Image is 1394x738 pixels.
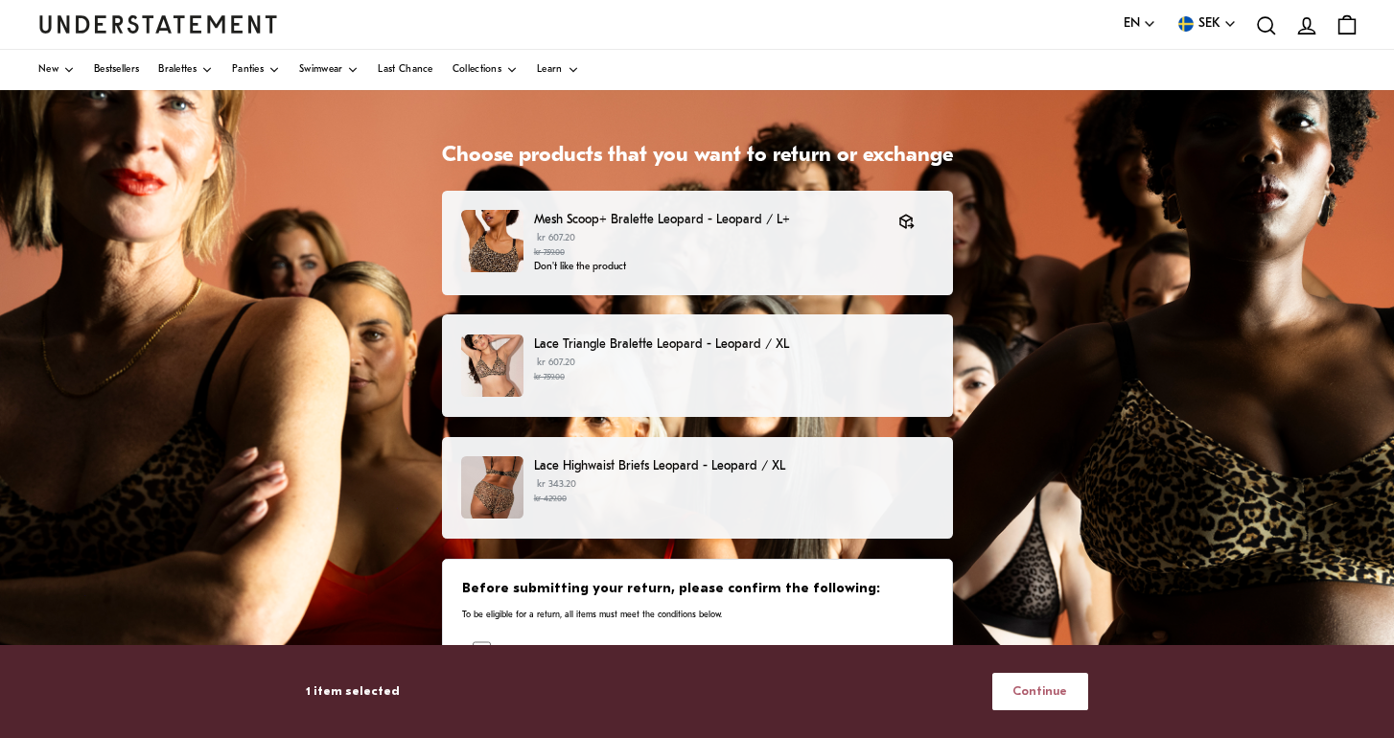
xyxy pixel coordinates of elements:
[453,65,501,75] span: Collections
[534,456,933,476] p: Lace Highwaist Briefs Leopard - Leopard / XL
[534,260,879,275] p: Don't like the product
[38,65,58,75] span: New
[534,248,565,257] strike: kr 759.00
[38,50,75,90] a: New
[1124,13,1140,35] span: EN
[534,210,879,230] p: Mesh Scoop+ Bralette Leopard - Leopard / L+
[299,50,359,90] a: Swimwear
[534,477,933,506] p: kr 343.20
[442,143,953,171] h1: Choose products that you want to return or exchange
[1175,13,1237,35] button: SEK
[491,641,677,660] label: The items are unwashed.
[378,65,432,75] span: Last Chance
[38,15,278,33] a: Understatement Homepage
[534,495,567,503] strike: kr 429.00
[232,50,280,90] a: Panties
[378,50,432,90] a: Last Chance
[1198,13,1220,35] span: SEK
[534,231,879,260] p: kr 607.20
[299,65,342,75] span: Swimwear
[537,65,563,75] span: Learn
[537,50,579,90] a: Learn
[534,356,933,384] p: kr 607.20
[534,334,933,355] p: Lace Triangle Bralette Leopard - Leopard / XL
[461,210,523,272] img: 20_eba6e916-f2d1-4c94-aea5-e6f94a39f7bb.jpg
[158,65,197,75] span: Bralettes
[158,50,213,90] a: Bralettes
[1124,13,1156,35] button: EN
[232,65,264,75] span: Panties
[94,50,139,90] a: Bestsellers
[453,50,518,90] a: Collections
[461,334,523,397] img: lace-triangle-bralette-gold-leopard-52769500889414_ca6509f3-eeef-4ed2-8a48-53132d0a5726.jpg
[534,373,565,381] strike: kr 759.00
[462,609,931,621] p: To be eligible for a return, all items must meet the conditions below.
[94,65,139,75] span: Bestsellers
[461,456,523,519] img: LENE-HIW-002_Lace_Highwaist_Briefs_Leopard_1.jpg
[462,580,931,599] h3: Before submitting your return, please confirm the following:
